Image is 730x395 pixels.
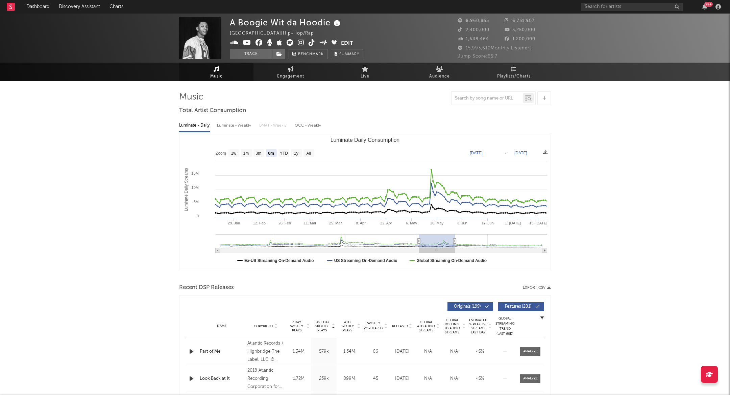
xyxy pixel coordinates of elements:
span: Copyright [254,324,273,328]
div: <5% [469,375,491,382]
span: 8,960,855 [458,19,489,23]
div: N/A [443,348,465,355]
text: All [306,151,311,156]
a: Live [328,63,402,81]
div: 1.72M [288,375,310,382]
input: Search for artists [581,3,683,11]
text: [DATE] [514,151,527,155]
text: 12. Feb [253,221,266,225]
span: Spotify Popularity [364,321,384,331]
span: Total Artist Consumption [179,107,246,115]
text: 25. Mar [329,221,342,225]
div: 99 + [704,2,713,7]
text: 3m [256,151,262,156]
text: YTD [280,151,288,156]
svg: Luminate Daily Consumption [179,134,551,270]
span: Originals ( 199 ) [452,305,483,309]
span: Global ATD Audio Streams [417,320,435,332]
span: 1,648,464 [458,37,489,41]
text: 1y [294,151,298,156]
button: Track [230,49,272,59]
div: [DATE] [391,348,413,355]
span: Engagement [277,72,304,81]
span: Live [361,72,369,81]
div: OCC - Weekly [295,120,322,131]
text: 10M [192,185,199,190]
text: 17. Jun [482,221,494,225]
span: Global Rolling 7D Audio Streams [443,318,461,334]
text: 15. [DATE] [529,221,547,225]
div: 579k [313,348,335,355]
div: Luminate - Weekly [217,120,252,131]
text: 15M [192,171,199,175]
text: Ex-US Streaming On-Demand Audio [244,258,314,263]
a: Benchmark [289,49,327,59]
div: 2018 Atlantic Recording Corporation for the United States and WEA International Inc. for the worl... [247,367,284,391]
span: Summary [339,52,359,56]
text: 1w [231,151,237,156]
span: 1,200,000 [505,37,535,41]
span: Playlists/Charts [497,72,531,81]
text: 26. Feb [278,221,291,225]
div: 239k [313,375,335,382]
div: N/A [417,348,439,355]
div: 45 [364,375,387,382]
div: A Boogie Wit da Hoodie [230,17,342,28]
text: 6m [268,151,274,156]
text: 6. May [406,221,417,225]
a: Part of Me [200,348,244,355]
span: Features ( 201 ) [503,305,534,309]
button: Features(201) [498,302,544,311]
button: 99+ [702,4,707,9]
span: 15,993,610 Monthly Listeners [458,46,532,50]
text: [DATE] [470,151,483,155]
a: Playlists/Charts [477,63,551,81]
div: 1.34M [338,348,360,355]
span: 2,400,000 [458,28,489,32]
text: 11. Mar [304,221,317,225]
text: Zoom [216,151,226,156]
span: ATD Spotify Plays [338,320,356,332]
span: 6,731,907 [505,19,535,23]
div: 66 [364,348,387,355]
text: 5M [194,200,199,204]
text: → [503,151,507,155]
text: 1m [243,151,249,156]
button: Edit [341,39,353,48]
button: Export CSV [523,286,551,290]
div: Name [200,324,244,329]
text: 22. Apr [380,221,392,225]
span: Audience [429,72,450,81]
input: Search by song name or URL [452,96,523,101]
a: Engagement [253,63,328,81]
text: 1. [DATE] [505,221,521,225]
span: 7 Day Spotify Plays [288,320,306,332]
div: [DATE] [391,375,413,382]
button: Originals(199) [447,302,493,311]
div: 899M [338,375,360,382]
text: Global Streaming On-Demand Audio [416,258,487,263]
span: 5,250,000 [505,28,535,32]
span: Estimated % Playlist Streams Last Day [469,318,487,334]
text: US Streaming On-Demand Audio [334,258,397,263]
span: Last Day Spotify Plays [313,320,331,332]
div: N/A [443,375,465,382]
button: Summary [331,49,363,59]
div: Atlantic Records / Highbridge The Label, LLC, © 2025 Quado, Inc. under exclusive license to 300 E... [247,339,284,364]
span: Released [392,324,408,328]
a: Audience [402,63,477,81]
div: 1.34M [288,348,310,355]
span: Recent DSP Releases [179,284,234,292]
text: Luminate Daily Consumption [331,137,400,143]
span: Benchmark [298,50,324,59]
text: 20. May [430,221,444,225]
div: [GEOGRAPHIC_DATA] | Hip-Hop/Rap [230,29,322,38]
span: Music [210,72,223,81]
span: Jump Score: 65.7 [458,54,497,59]
a: Look Back at It [200,375,244,382]
text: 3. Jun [457,221,467,225]
div: Luminate - Daily [179,120,210,131]
text: 0 [197,214,199,218]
